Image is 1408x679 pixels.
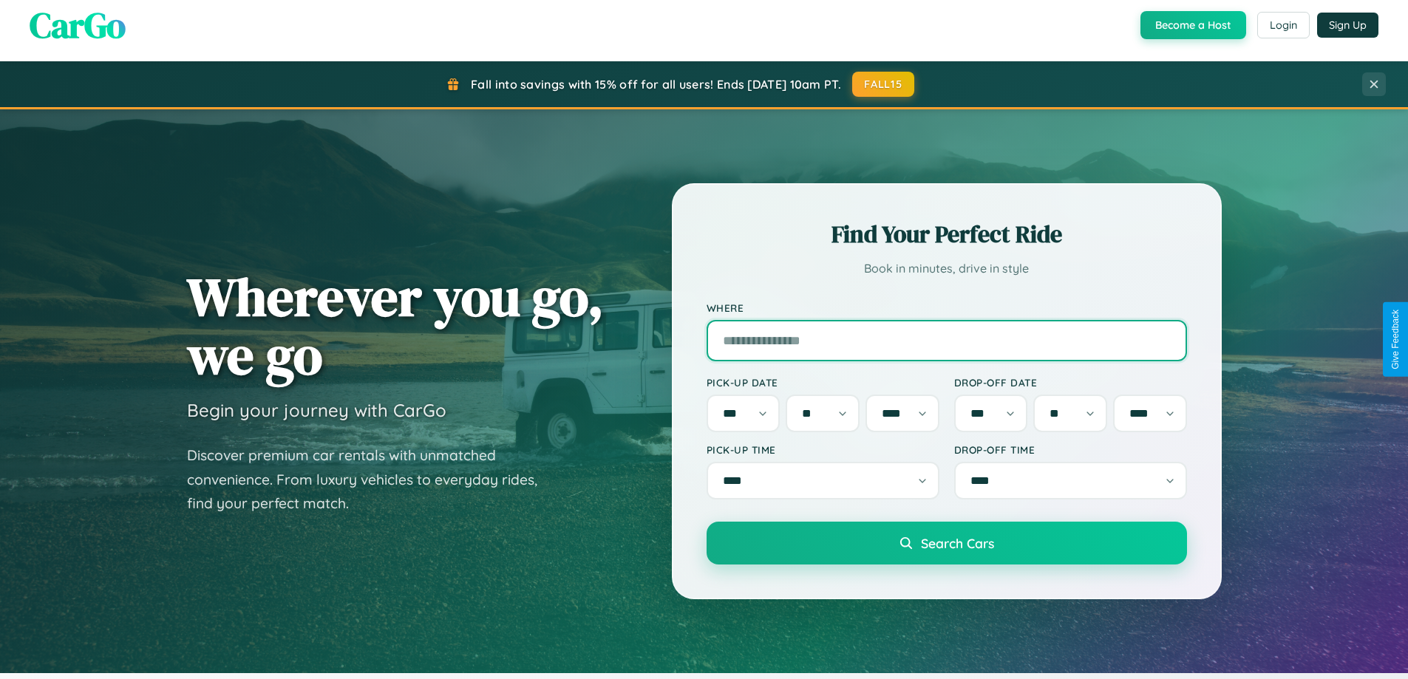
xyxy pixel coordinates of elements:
span: Fall into savings with 15% off for all users! Ends [DATE] 10am PT. [471,77,841,92]
button: FALL15 [852,72,914,97]
button: Sign Up [1317,13,1378,38]
label: Where [707,301,1187,314]
h2: Find Your Perfect Ride [707,218,1187,250]
span: CarGo [30,1,126,50]
h3: Begin your journey with CarGo [187,399,446,421]
label: Drop-off Date [954,376,1187,389]
span: Search Cars [921,535,994,551]
h1: Wherever you go, we go [187,267,604,384]
button: Become a Host [1140,11,1246,39]
div: Give Feedback [1390,310,1401,369]
p: Discover premium car rentals with unmatched convenience. From luxury vehicles to everyday rides, ... [187,443,557,516]
button: Search Cars [707,522,1187,564]
button: Login [1257,12,1310,38]
label: Drop-off Time [954,443,1187,456]
label: Pick-up Time [707,443,939,456]
label: Pick-up Date [707,376,939,389]
p: Book in minutes, drive in style [707,258,1187,279]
